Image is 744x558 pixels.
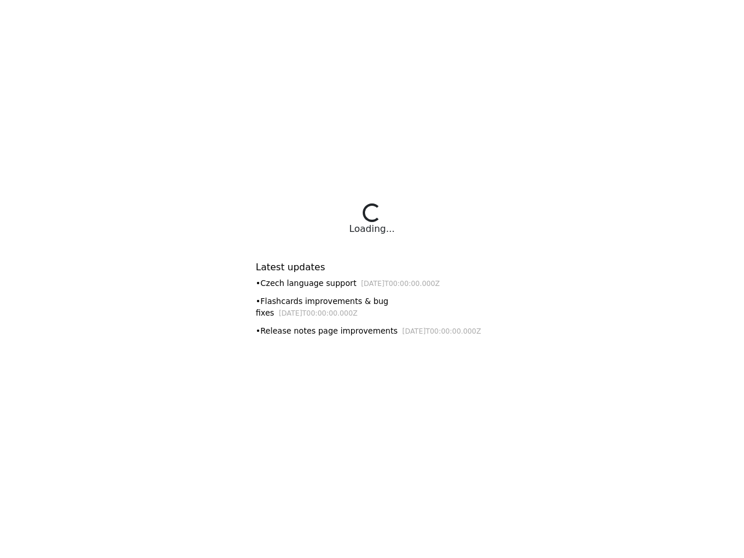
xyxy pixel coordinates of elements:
[349,222,395,236] div: Loading...
[256,262,488,273] h6: Latest updates
[361,280,440,288] small: [DATE]T00:00:00.000Z
[256,325,488,337] div: • Release notes page improvements
[402,327,481,335] small: [DATE]T00:00:00.000Z
[256,295,488,319] div: • Flashcards improvements & bug fixes
[256,277,488,289] div: • Czech language support
[279,309,358,317] small: [DATE]T00:00:00.000Z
